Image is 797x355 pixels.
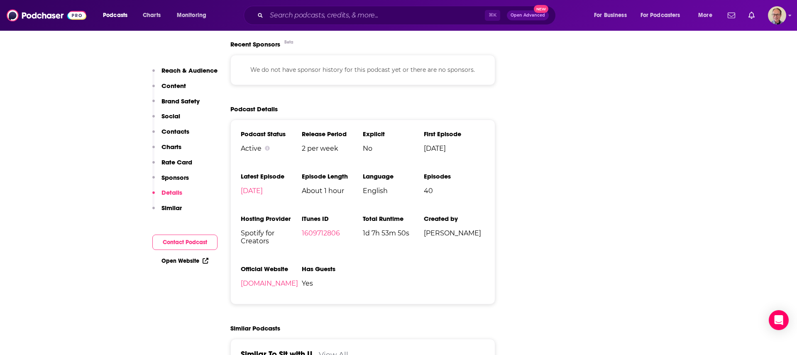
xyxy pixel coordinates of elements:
[241,65,485,74] p: We do not have sponsor history for this podcast yet or there are no sponsors.
[152,158,192,174] button: Rate Card
[302,172,363,180] h3: Episode Length
[485,10,500,21] span: ⌘ K
[363,215,424,223] h3: Total Runtime
[252,6,564,25] div: Search podcasts, credits, & more...
[177,10,206,21] span: Monitoring
[152,235,218,250] button: Contact Podcast
[137,9,166,22] a: Charts
[241,130,302,138] h3: Podcast Status
[424,130,485,138] h3: First Episode
[588,9,637,22] button: open menu
[7,7,86,23] img: Podchaser - Follow, Share and Rate Podcasts
[692,9,723,22] button: open menu
[363,229,424,237] span: 1d 7h 53m 50s
[363,187,424,195] span: English
[424,187,485,195] span: 40
[302,229,340,237] a: 1609712806
[152,66,218,82] button: Reach & Audience
[698,10,712,21] span: More
[284,39,293,45] div: Beta
[97,9,138,22] button: open menu
[161,257,208,264] a: Open Website
[143,10,161,21] span: Charts
[241,279,298,287] a: [DOMAIN_NAME]
[152,143,181,158] button: Charts
[745,8,758,22] a: Show notifications dropdown
[241,172,302,180] h3: Latest Episode
[424,172,485,180] h3: Episodes
[161,143,181,151] p: Charts
[230,40,280,48] span: Recent Sponsors
[363,172,424,180] h3: Language
[363,130,424,138] h3: Explicit
[171,9,217,22] button: open menu
[511,13,545,17] span: Open Advanced
[152,97,200,113] button: Brand Safety
[302,187,363,195] span: About 1 hour
[768,6,786,24] img: User Profile
[161,66,218,74] p: Reach & Audience
[241,144,302,152] div: Active
[266,9,485,22] input: Search podcasts, credits, & more...
[635,9,692,22] button: open menu
[230,324,280,332] h2: Similar Podcasts
[161,189,182,196] p: Details
[302,215,363,223] h3: iTunes ID
[152,127,189,143] button: Contacts
[724,8,738,22] a: Show notifications dropdown
[594,10,627,21] span: For Business
[161,127,189,135] p: Contacts
[424,229,485,237] span: [PERSON_NAME]
[161,97,200,105] p: Brand Safety
[152,204,182,219] button: Similar
[241,215,302,223] h3: Hosting Provider
[424,215,485,223] h3: Created by
[161,82,186,90] p: Content
[641,10,680,21] span: For Podcasters
[241,229,302,245] span: Spotify for Creators
[103,10,127,21] span: Podcasts
[363,144,424,152] span: No
[152,82,186,97] button: Content
[768,6,786,24] span: Logged in as tommy.lynch
[424,144,485,152] span: [DATE]
[507,10,549,20] button: Open AdvancedNew
[161,158,192,166] p: Rate Card
[241,187,263,195] a: [DATE]
[302,279,363,287] span: Yes
[302,265,363,273] h3: Has Guests
[161,112,180,120] p: Social
[161,174,189,181] p: Sponsors
[534,5,549,13] span: New
[152,189,182,204] button: Details
[768,6,786,24] button: Show profile menu
[241,265,302,273] h3: Official Website
[302,144,363,152] span: 2 per week
[161,204,182,212] p: Similar
[769,310,789,330] div: Open Intercom Messenger
[152,174,189,189] button: Sponsors
[302,130,363,138] h3: Release Period
[230,105,278,113] h2: Podcast Details
[152,112,180,127] button: Social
